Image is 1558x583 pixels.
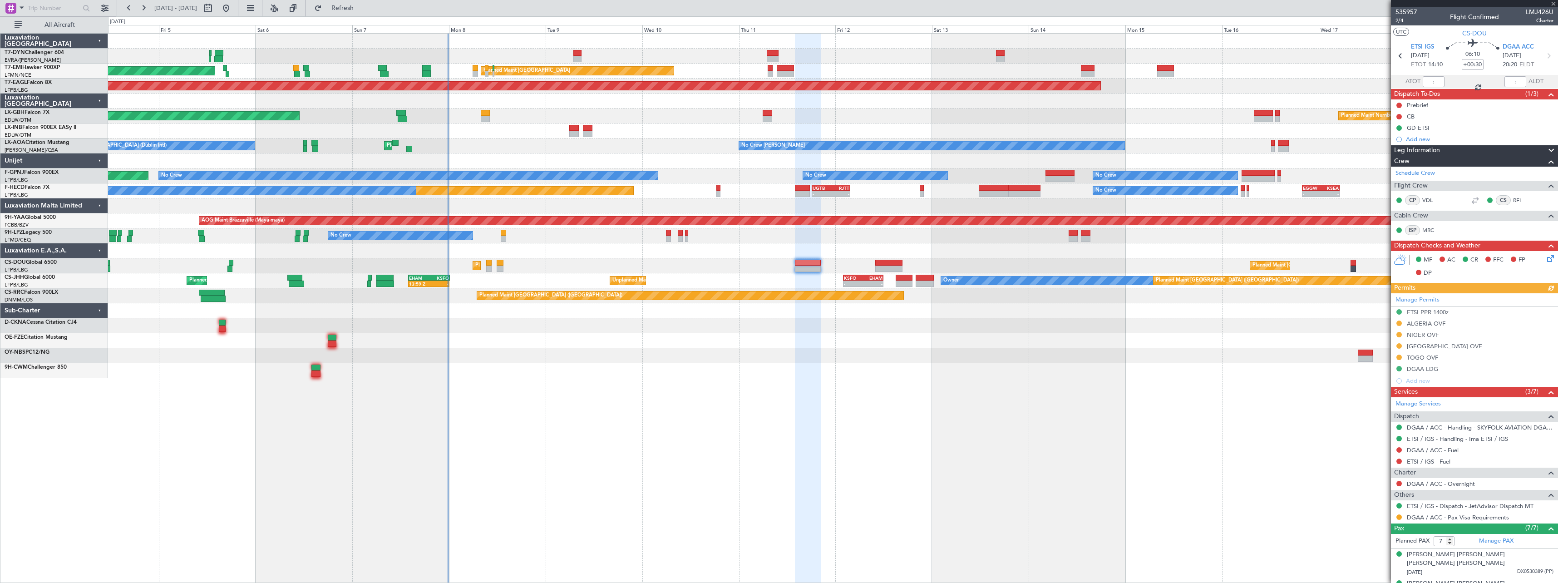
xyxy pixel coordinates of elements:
[831,185,849,191] div: RJTT
[831,191,849,197] div: -
[5,110,49,115] a: LX-GBHFalcon 7X
[5,110,25,115] span: LX-GBH
[10,18,99,32] button: All Aircraft
[5,320,26,325] span: D-CKNA
[1394,241,1480,251] span: Dispatch Checks and Weather
[1411,51,1430,60] span: [DATE]
[1526,7,1553,17] span: LMJ426U
[1394,524,1404,534] span: Pax
[805,169,826,183] div: No Crew
[1411,60,1426,69] span: ETOT
[5,140,25,145] span: LX-AOA
[5,140,69,145] a: LX-AOACitation Mustang
[813,191,831,197] div: -
[1394,181,1428,191] span: Flight Crew
[5,335,68,340] a: OE-FZECitation Mustang
[5,365,28,370] span: 9H-CWM
[932,25,1029,33] div: Sat 13
[1394,211,1428,221] span: Cabin Crew
[449,25,546,33] div: Mon 8
[1422,226,1443,234] a: MRC
[5,296,33,303] a: DNMM/LOS
[1517,568,1553,576] span: DX0530389 (PP)
[5,87,28,94] a: LFPB/LBG
[1465,50,1480,59] span: 06:10
[1394,387,1418,397] span: Services
[5,185,25,190] span: F-HECD
[1407,458,1450,465] a: ETSI / IGS - Fuel
[1395,7,1417,17] span: 535957
[189,274,332,287] div: Planned Maint [GEOGRAPHIC_DATA] ([GEOGRAPHIC_DATA])
[5,57,61,64] a: EVRA/[PERSON_NAME]
[1303,185,1321,191] div: EGGW
[5,147,58,153] a: [PERSON_NAME]/QSA
[1407,124,1430,132] div: GD ETSI
[5,170,59,175] a: F-GPNJFalcon 900EX
[1407,101,1428,109] div: Prebrief
[154,4,197,12] span: [DATE] - [DATE]
[5,222,29,228] a: FCBB/BZV
[1526,17,1553,25] span: Charter
[5,275,55,280] a: CS-JHHGlobal 6000
[5,237,31,243] a: LFMD/CEQ
[202,214,285,227] div: AOG Maint Brazzaville (Maya-maya)
[5,125,22,130] span: LX-INB
[1156,274,1299,287] div: Planned Maint [GEOGRAPHIC_DATA] ([GEOGRAPHIC_DATA])
[409,281,429,287] div: 13:59 Z
[330,229,351,242] div: No Crew
[1519,60,1534,69] span: ELDT
[1405,195,1420,205] div: CP
[5,80,27,85] span: T7-EAGL
[1479,537,1514,546] a: Manage PAX
[1321,185,1339,191] div: KSEA
[813,185,831,191] div: UGTB
[5,230,23,235] span: 9H-LPZ
[612,274,770,287] div: Unplanned Maint [GEOGRAPHIC_DATA] ([GEOGRAPHIC_DATA] Intl)
[1319,25,1415,33] div: Wed 17
[5,335,24,340] span: OE-FZE
[1407,446,1459,454] a: DGAA / ACC - Fuel
[62,25,159,33] div: Thu 4
[5,290,58,295] a: CS-RRCFalcon 900LX
[1503,60,1517,69] span: 20:20
[387,139,530,153] div: Planned Maint [GEOGRAPHIC_DATA] ([GEOGRAPHIC_DATA])
[310,1,365,15] button: Refresh
[352,25,449,33] div: Sun 7
[1407,113,1415,120] div: CB
[5,260,26,265] span: CS-DOU
[5,267,28,273] a: LFPB/LBG
[64,139,167,153] div: No Crew [GEOGRAPHIC_DATA] (Dublin Intl)
[1407,480,1475,488] a: DGAA / ACC - Overnight
[1405,225,1420,235] div: ISP
[943,274,959,287] div: Owner
[5,65,60,70] a: T7-EMIHawker 900XP
[1528,77,1543,86] span: ALDT
[429,281,449,287] div: -
[1395,537,1430,546] label: Planned PAX
[1252,259,1395,272] div: Planned Maint [GEOGRAPHIC_DATA] ([GEOGRAPHIC_DATA])
[5,72,31,79] a: LFMN/NCE
[1407,502,1533,510] a: ETSI / IGS - Dispatch - JetAdvisor Dispatch MT
[5,350,49,355] a: OY-NBSPC12/NG
[1513,196,1533,204] a: RFI
[324,5,362,11] span: Refresh
[1029,25,1125,33] div: Sun 14
[1407,435,1508,443] a: ETSI / IGS - Handling - Ima ETSI / IGS
[5,170,24,175] span: F-GPNJ
[1407,550,1553,568] div: [PERSON_NAME] [PERSON_NAME] [PERSON_NAME] [PERSON_NAME]
[844,275,863,281] div: KSFO
[741,139,805,153] div: No Crew [PERSON_NAME]
[1493,256,1504,265] span: FFC
[1394,89,1440,99] span: Dispatch To-Dos
[1095,184,1116,198] div: No Crew
[1462,29,1487,38] span: CS-DOU
[739,25,836,33] div: Thu 11
[5,80,52,85] a: T7-EAGLFalcon 8X
[256,25,352,33] div: Sat 6
[5,65,22,70] span: T7-EMI
[1395,17,1417,25] span: 2/4
[5,282,28,288] a: LFPB/LBG
[863,275,882,281] div: EHAM
[1407,424,1553,431] a: DGAA / ACC - Handling - SKYFOLK AVIATION DGAA/ACC
[1394,468,1416,478] span: Charter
